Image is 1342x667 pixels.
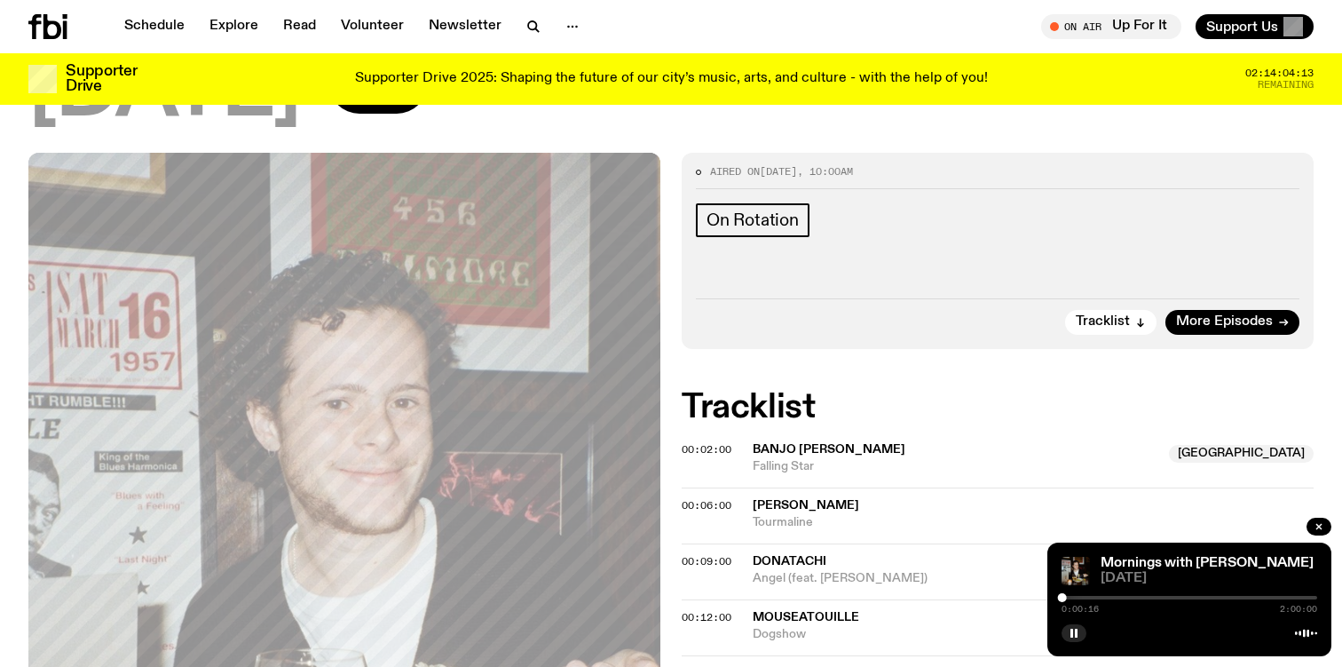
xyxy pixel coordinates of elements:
[114,14,195,39] a: Schedule
[1258,80,1314,90] span: Remaining
[330,14,414,39] a: Volunteer
[1165,310,1299,335] a: More Episodes
[1101,572,1317,585] span: [DATE]
[66,64,137,94] h3: Supporter Drive
[355,71,988,87] p: Supporter Drive 2025: Shaping the future of our city’s music, arts, and culture - with the help o...
[682,554,731,568] span: 00:09:00
[1062,557,1090,585] img: Sam blankly stares at the camera, brightly lit by a camera flash wearing a hat collared shirt and...
[682,392,1314,424] h2: Tracklist
[753,555,826,568] span: Donatachi
[418,14,512,39] a: Newsletter
[753,514,1314,531] span: Tourmaline
[682,445,731,455] button: 00:02:00
[28,52,300,131] span: [DATE]
[753,626,1158,643] span: Dogshow
[199,14,269,39] a: Explore
[1245,68,1314,78] span: 02:14:04:13
[1065,310,1156,335] button: Tracklist
[682,610,731,624] span: 00:12:00
[1169,445,1314,463] span: [GEOGRAPHIC_DATA]
[753,443,905,456] span: Banjo [PERSON_NAME]
[1206,19,1278,35] span: Support Us
[753,570,1158,587] span: Angel (feat. [PERSON_NAME])
[797,164,853,179] span: , 10:00am
[1176,315,1273,329] span: More Episodes
[753,458,1158,475] span: Falling Star
[272,14,327,39] a: Read
[682,501,731,511] button: 00:06:00
[707,210,799,230] span: On Rotation
[682,442,731,457] span: 00:02:00
[696,203,809,237] a: On Rotation
[1076,315,1130,329] span: Tracklist
[1280,605,1317,614] span: 2:00:00
[760,164,797,179] span: [DATE]
[682,498,731,512] span: 00:06:00
[753,611,859,623] span: Mouseatouille
[1062,605,1099,614] span: 0:00:16
[753,499,859,512] span: [PERSON_NAME]
[682,557,731,567] button: 00:09:00
[1196,14,1314,39] button: Support Us
[710,164,760,179] span: Aired on
[1101,556,1314,570] a: Mornings with [PERSON_NAME]
[682,613,731,623] button: 00:12:00
[1041,14,1181,39] button: On AirUp For It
